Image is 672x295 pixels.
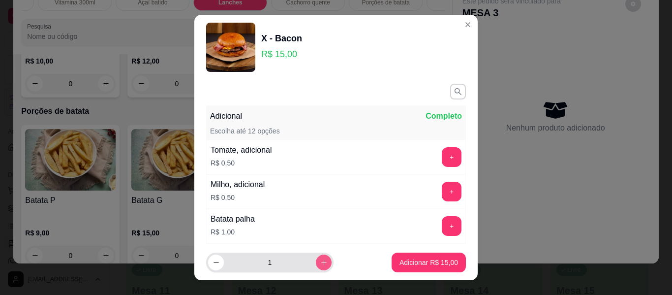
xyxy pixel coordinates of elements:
button: Close [460,17,476,33]
p: R$ 15,00 [261,47,302,61]
p: Completo [426,110,462,122]
p: R$ 1,00 [211,227,255,237]
p: Escolha até 12 opções [210,126,280,136]
p: R$ 0,50 [211,158,272,168]
button: add [442,147,461,167]
p: Adicionar R$ 15,00 [399,258,458,267]
button: increase-product-quantity [316,255,332,270]
div: Milho, adicional [211,179,265,191]
button: add [442,182,461,201]
div: Tomate, adicional [211,144,272,156]
p: Adicional [210,110,242,122]
img: product-image [206,23,255,72]
button: decrease-product-quantity [208,255,224,270]
button: add [442,216,461,236]
div: X - Bacon [261,32,302,45]
button: Adicionar R$ 15,00 [392,253,466,272]
div: Batata palha [211,213,255,225]
p: R$ 0,50 [211,193,265,202]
